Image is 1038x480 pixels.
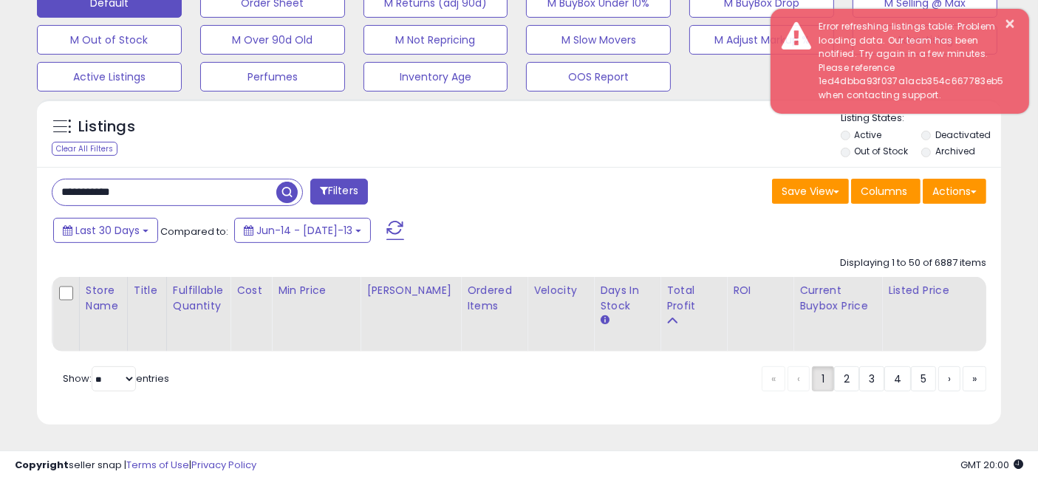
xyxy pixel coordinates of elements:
div: Total Profit [666,283,720,314]
div: Ordered Items [467,283,521,314]
button: Columns [851,179,921,204]
p: Listing States: [841,112,1001,126]
button: M Adjust Markup % [689,25,834,55]
button: Jun-14 - [DATE]-13 [234,218,371,243]
button: OOS Report [526,62,671,92]
div: Days In Stock [600,283,654,314]
button: Inventory Age [363,62,508,92]
h5: Listings [78,117,135,137]
div: Velocity [533,283,587,298]
div: Clear All Filters [52,142,117,156]
span: Last 30 Days [75,223,140,238]
div: Title [134,283,160,298]
button: Save View [772,179,849,204]
div: seller snap | | [15,459,256,473]
a: Terms of Use [126,458,189,472]
button: M Over 90d Old [200,25,345,55]
span: Compared to: [160,224,228,239]
a: Privacy Policy [191,458,256,472]
div: Cost [236,283,265,298]
a: 3 [859,366,884,391]
a: 1 [812,366,834,391]
button: Actions [923,179,986,204]
a: 4 [884,366,911,391]
label: Out of Stock [855,145,909,157]
span: Jun-14 - [DATE]-13 [256,223,352,238]
span: › [948,371,951,386]
button: M Slow Movers [526,25,671,55]
div: Listed Price [888,283,1016,298]
label: Archived [935,145,975,157]
div: [PERSON_NAME] [366,283,454,298]
div: Fulfillable Quantity [173,283,224,314]
label: Active [855,128,882,141]
button: Active Listings [37,62,182,92]
small: Days In Stock. [600,314,609,327]
strong: Copyright [15,458,69,472]
div: Store Name [86,283,121,314]
button: Filters [310,179,368,205]
button: Last 30 Days [53,218,158,243]
button: M Not Repricing [363,25,508,55]
span: Show: entries [63,371,169,385]
div: Current Buybox Price [799,283,875,314]
button: Perfumes [200,62,345,92]
label: Deactivated [935,128,991,141]
div: Displaying 1 to 50 of 6887 items [840,256,986,270]
a: 2 [834,366,859,391]
span: Columns [861,184,907,199]
div: Error refreshing listings table: Problem loading data. Our team has been notified. Try again in a... [807,20,1018,103]
div: Min Price [278,283,354,298]
span: 2025-08-13 20:00 GMT [960,458,1023,472]
div: ROI [733,283,787,298]
span: » [972,371,977,386]
button: M Out of Stock [37,25,182,55]
button: × [1005,15,1017,33]
a: 5 [911,366,936,391]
